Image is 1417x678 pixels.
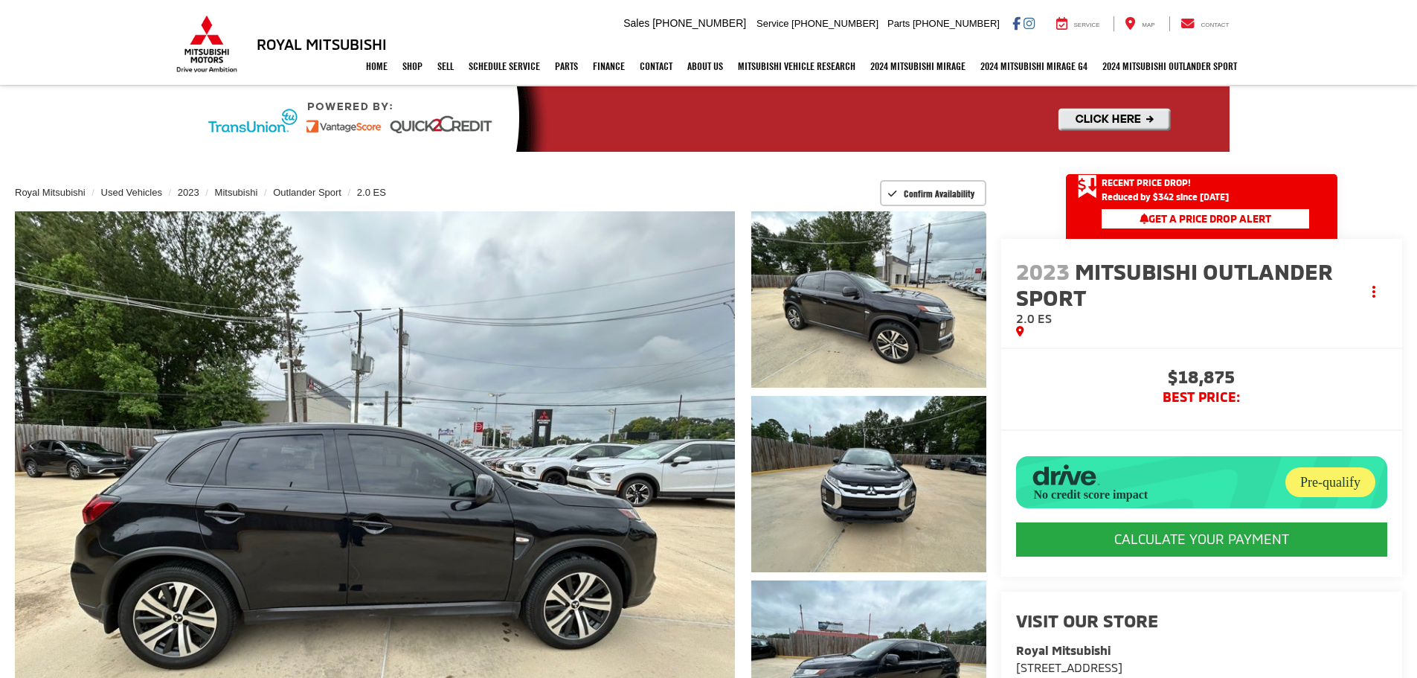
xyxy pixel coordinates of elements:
span: Parts [887,18,910,29]
a: Finance [585,48,632,85]
a: Mitsubishi Vehicle Research [730,48,863,85]
a: Shop [395,48,430,85]
a: Schedule Service: Opens in a new tab [461,48,547,85]
img: 2023 Mitsubishi Outlander Sport 2.0 ES [748,209,988,389]
button: Actions [1361,279,1387,305]
a: Home [359,48,395,85]
img: 2023 Mitsubishi Outlander Sport 2.0 ES [748,394,988,574]
span: [PHONE_NUMBER] [652,17,746,29]
a: Expand Photo 1 [751,211,986,388]
a: Royal Mitsubishi [15,187,86,198]
a: Mitsubishi [215,187,258,198]
a: Contact [632,48,680,85]
span: Sales [623,17,649,29]
span: Service [756,18,788,29]
a: Sell [430,48,461,85]
a: Parts: Opens in a new tab [547,48,585,85]
img: Mitsubishi [173,15,240,73]
a: Facebook: Click to visit our Facebook page [1012,17,1021,29]
span: [PHONE_NUMBER] [913,18,1000,29]
button: Confirm Availability [880,180,986,206]
span: Confirm Availability [904,188,974,199]
a: Contact [1169,16,1241,31]
a: Expand Photo 2 [751,396,986,572]
span: Get a Price Drop Alert [1140,212,1271,225]
span: Mitsubishi Outlander Sport [1016,258,1333,310]
a: Used Vehicles [101,187,162,198]
span: 2.0 ES [1016,311,1052,325]
: CALCULATE YOUR PAYMENT [1016,522,1387,557]
h2: Visit our Store [1016,611,1387,630]
a: 2024 Mitsubishi Mirage G4 [973,48,1095,85]
span: Service [1074,22,1100,28]
a: 2024 Mitsubishi Mirage [863,48,973,85]
img: Quick2Credit [188,86,1230,152]
span: BEST PRICE: [1016,390,1387,405]
span: Contact [1201,22,1229,28]
a: Instagram: Click to visit our Instagram page [1024,17,1035,29]
span: Map [1142,22,1154,28]
span: 2023 [1016,258,1070,284]
a: Map [1114,16,1166,31]
span: dropdown dots [1372,286,1375,298]
span: Recent Price Drop! [1102,176,1191,189]
span: Reduced by $342 since [DATE] [1102,192,1309,202]
a: 2024 Mitsubishi Outlander SPORT [1095,48,1244,85]
a: Outlander Sport [273,187,341,198]
span: $18,875 [1016,368,1387,390]
span: [PHONE_NUMBER] [791,18,878,29]
span: Get Price Drop Alert [1078,174,1097,199]
strong: Royal Mitsubishi [1016,643,1111,657]
h3: Royal Mitsubishi [257,36,387,52]
a: About Us [680,48,730,85]
a: 2.0 ES [357,187,386,198]
a: Service [1045,16,1111,31]
a: Get Price Drop Alert Recent Price Drop! [1066,174,1337,192]
span: [STREET_ADDRESS] [1016,660,1122,674]
a: 2023 [178,187,199,198]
